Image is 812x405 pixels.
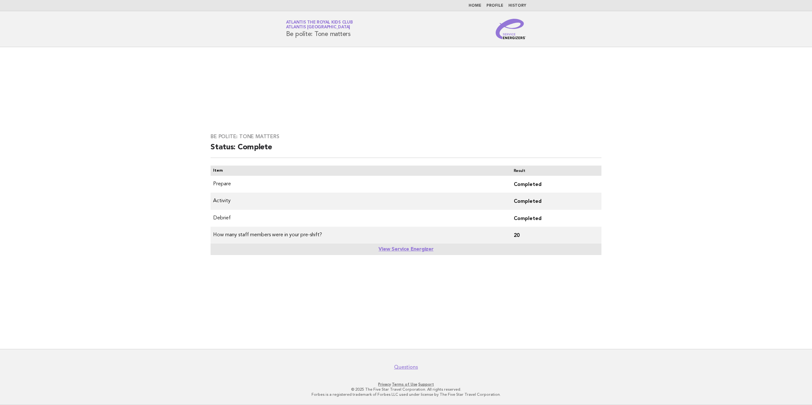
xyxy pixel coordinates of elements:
h2: Status: Complete [211,142,601,158]
td: Completed [509,210,601,227]
p: © 2025 The Five Star Travel Corporation. All rights reserved. [211,387,601,392]
h1: Be polite: Tone matters [286,21,353,37]
td: Completed [509,176,601,193]
a: Terms of Use [392,382,417,387]
a: Questions [394,364,418,370]
p: Forbes is a registered trademark of Forbes LLC used under license by The Five Star Travel Corpora... [211,392,601,397]
a: Home [469,4,481,8]
p: · · [211,382,601,387]
td: Prepare [211,176,509,193]
a: Support [418,382,434,387]
td: Activity [211,193,509,210]
a: Atlantis The Royal Kids ClubAtlantis [GEOGRAPHIC_DATA] [286,20,353,29]
td: Debrief [211,210,509,227]
span: Atlantis [GEOGRAPHIC_DATA] [286,25,350,30]
th: Item [211,166,509,176]
h3: Be polite: Tone matters [211,133,601,140]
a: History [508,4,526,8]
td: How many staff members were in your pre-shift? [211,227,509,244]
th: Result [509,166,601,176]
a: Profile [486,4,503,8]
a: View Service Energizer [378,247,434,252]
td: 20 [509,227,601,244]
td: Completed [509,193,601,210]
a: Privacy [378,382,391,387]
img: Service Energizers [496,19,526,39]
